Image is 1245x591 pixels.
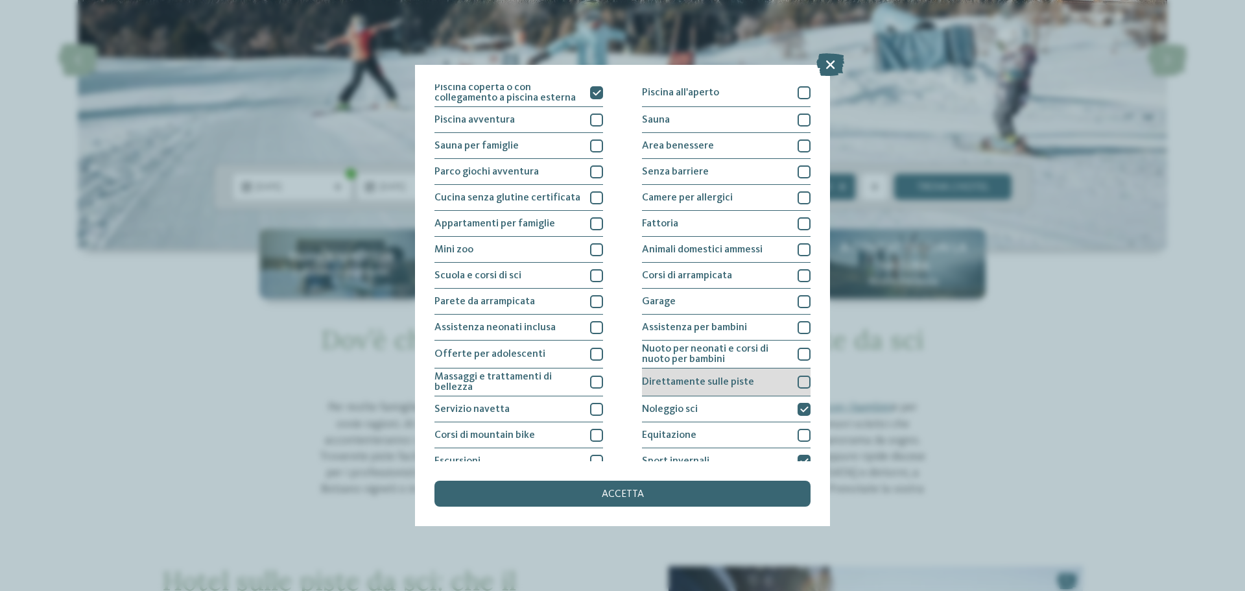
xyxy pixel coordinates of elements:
[642,167,709,177] span: Senza barriere
[642,141,714,151] span: Area benessere
[434,115,515,125] span: Piscina avventura
[642,377,754,387] span: Direttamente sulle piste
[642,193,733,203] span: Camere per allergici
[642,245,763,255] span: Animali domestici ammessi
[642,88,719,98] span: Piscina all'aperto
[434,349,545,359] span: Offerte per adolescenti
[434,322,556,333] span: Assistenza neonati inclusa
[642,430,696,440] span: Equitazione
[434,296,535,307] span: Parete da arrampicata
[602,489,644,500] span: accetta
[642,404,698,415] span: Noleggio sci
[434,193,580,203] span: Cucina senza glutine certificata
[642,456,709,466] span: Sport invernali
[642,115,670,125] span: Sauna
[434,430,535,440] span: Corsi di mountain bike
[642,219,678,229] span: Fattoria
[434,372,580,392] span: Massaggi e trattamenti di bellezza
[434,82,580,103] span: Piscina coperta o con collegamento a piscina esterna
[642,296,676,307] span: Garage
[642,344,788,365] span: Nuoto per neonati e corsi di nuoto per bambini
[642,322,747,333] span: Assistenza per bambini
[434,456,480,466] span: Escursioni
[434,271,521,281] span: Scuola e corsi di sci
[434,404,510,415] span: Servizio navetta
[434,219,555,229] span: Appartamenti per famiglie
[434,167,539,177] span: Parco giochi avventura
[434,141,519,151] span: Sauna per famiglie
[642,271,732,281] span: Corsi di arrampicata
[434,245,473,255] span: Mini zoo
